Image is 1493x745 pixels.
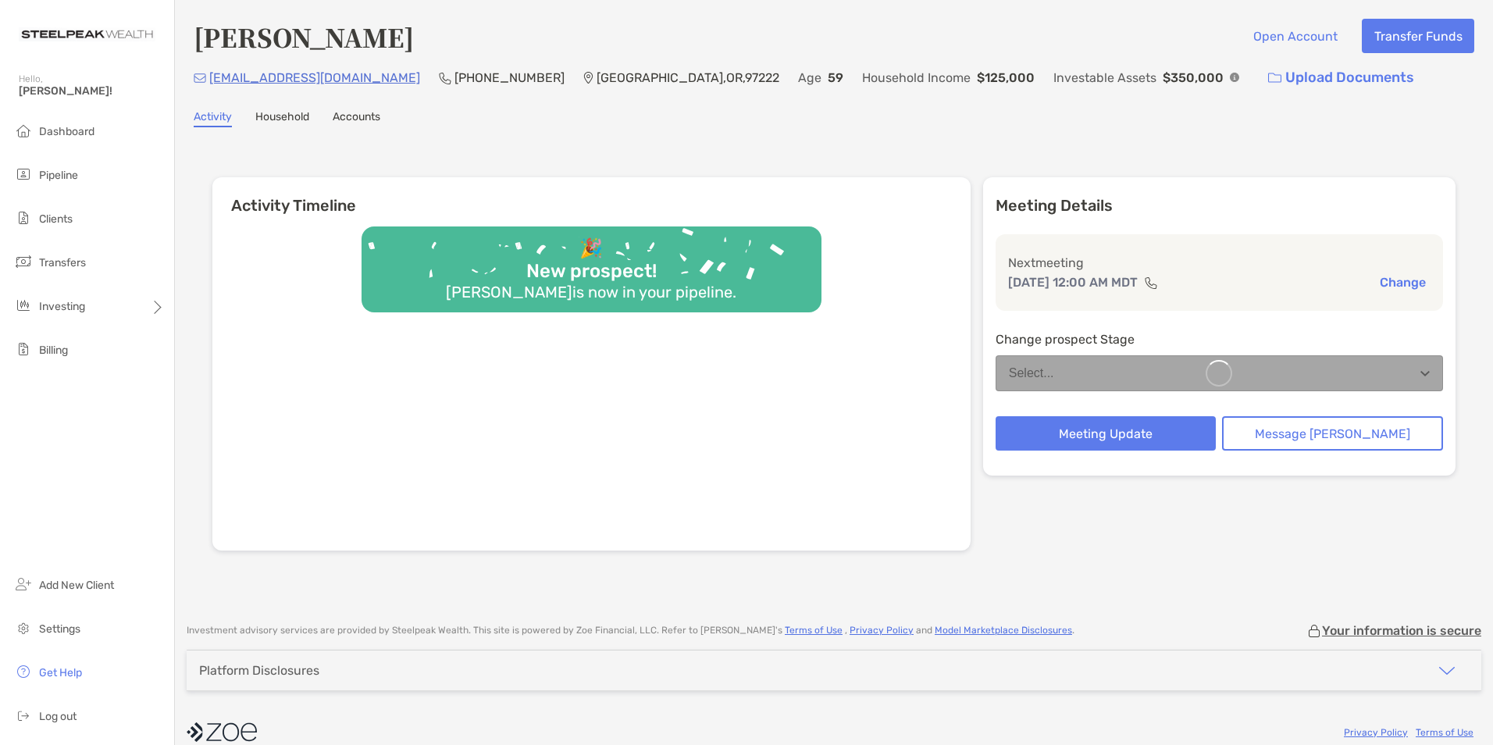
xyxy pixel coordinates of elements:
img: logout icon [14,706,33,725]
img: get-help icon [14,662,33,681]
span: Investing [39,300,85,313]
img: icon arrow [1438,661,1456,680]
h6: Activity Timeline [212,177,971,215]
img: transfers icon [14,252,33,271]
img: billing icon [14,340,33,358]
img: communication type [1144,276,1158,289]
a: Terms of Use [1416,727,1473,738]
p: Household Income [862,68,971,87]
p: Investment advisory services are provided by Steelpeak Wealth . This site is powered by Zoe Finan... [187,625,1074,636]
p: Next meeting [1008,253,1431,273]
img: Zoe Logo [19,6,155,62]
div: Platform Disclosures [199,663,319,678]
p: [GEOGRAPHIC_DATA] , OR , 97222 [597,68,779,87]
p: Investable Assets [1053,68,1156,87]
img: settings icon [14,618,33,637]
img: dashboard icon [14,121,33,140]
img: button icon [1268,73,1281,84]
span: Billing [39,344,68,357]
button: Open Account [1241,19,1349,53]
span: Transfers [39,256,86,269]
a: Activity [194,110,232,127]
p: Meeting Details [996,196,1443,216]
span: Pipeline [39,169,78,182]
span: Clients [39,212,73,226]
img: add_new_client icon [14,575,33,594]
span: Log out [39,710,77,723]
a: Privacy Policy [1344,727,1408,738]
a: Model Marketplace Disclosures [935,625,1072,636]
span: [PERSON_NAME]! [19,84,165,98]
p: [PHONE_NUMBER] [454,68,565,87]
h4: [PERSON_NAME] [194,19,414,55]
p: Change prospect Stage [996,330,1443,349]
a: Household [255,110,309,127]
img: Info Icon [1230,73,1239,82]
img: Confetti [362,226,821,299]
div: [PERSON_NAME] is now in your pipeline. [440,283,743,301]
a: Accounts [333,110,380,127]
img: investing icon [14,296,33,315]
img: pipeline icon [14,165,33,184]
span: Add New Client [39,579,114,592]
p: Age [798,68,821,87]
img: clients icon [14,209,33,227]
div: New prospect! [520,260,663,283]
button: Transfer Funds [1362,19,1474,53]
button: Meeting Update [996,416,1217,451]
img: Location Icon [583,72,593,84]
p: 59 [828,68,843,87]
p: [EMAIL_ADDRESS][DOMAIN_NAME] [209,68,420,87]
button: Change [1375,274,1431,291]
a: Privacy Policy [850,625,914,636]
p: $125,000 [977,68,1035,87]
p: $350,000 [1163,68,1224,87]
img: Phone Icon [439,72,451,84]
button: Message [PERSON_NAME] [1222,416,1443,451]
div: 🎉 [573,237,609,260]
p: [DATE] 12:00 AM MDT [1008,273,1138,292]
span: Dashboard [39,125,94,138]
p: Your information is secure [1322,623,1481,638]
img: Email Icon [194,73,206,83]
span: Settings [39,622,80,636]
span: Get Help [39,666,82,679]
a: Terms of Use [785,625,843,636]
a: Upload Documents [1258,61,1424,94]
